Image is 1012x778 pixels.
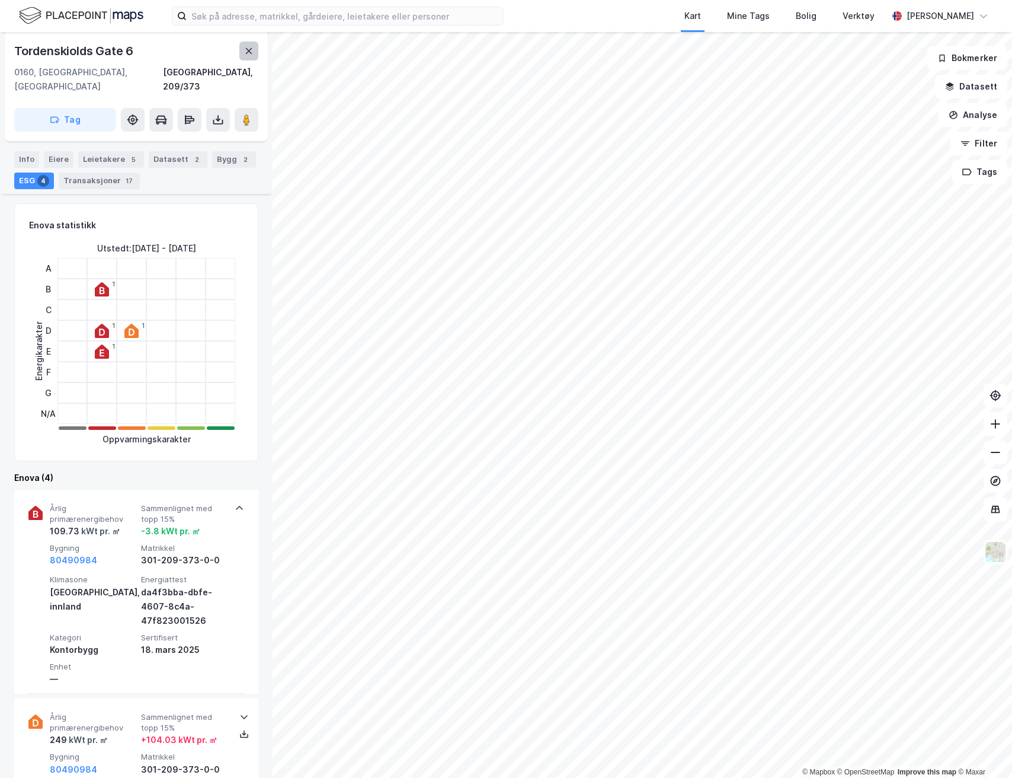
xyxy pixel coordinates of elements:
span: Årlig primærenergibehov [50,503,136,524]
span: Sammenlignet med topp 15% [141,712,228,733]
iframe: Chat Widget [953,721,1012,778]
a: Improve this map [898,768,956,776]
span: Bygning [50,543,136,553]
div: 1 [112,280,115,288]
div: 301-209-373-0-0 [141,553,228,567]
div: kWt pr. ㎡ [67,733,108,747]
button: Tag [14,108,116,132]
div: kWt pr. ㎡ [79,524,120,538]
a: Mapbox [802,768,835,776]
div: Datasett [149,151,207,168]
div: 1 [112,343,115,350]
div: 0160, [GEOGRAPHIC_DATA], [GEOGRAPHIC_DATA] [14,65,163,94]
div: -3.8 kWt pr. ㎡ [141,524,200,538]
button: 80490984 [50,553,97,567]
div: da4f3bba-dbfe-4607-8c4a-47f823001526 [141,585,228,628]
div: D [41,320,56,341]
span: Årlig primærenergibehov [50,712,136,733]
div: Leietakere [78,151,144,168]
div: Oppvarmingskarakter [103,432,191,447]
div: 301-209-373-0-0 [141,763,228,777]
div: Bygg [212,151,256,168]
div: Tordenskiolds Gate 6 [14,42,136,60]
div: Kontorbygg [50,643,136,657]
div: Utstedt : [DATE] - [DATE] [97,241,196,256]
span: Matrikkel [141,543,228,553]
div: 2 [239,154,251,165]
div: 109.73 [50,524,120,538]
div: + 104.03 kWt pr. ㎡ [141,733,217,747]
span: Sertifisert [141,633,228,643]
button: Datasett [935,75,1007,98]
div: Mine Tags [727,9,770,23]
div: [GEOGRAPHIC_DATA], innland [50,585,136,614]
div: F [41,362,56,382]
div: Info [14,151,39,168]
div: A [41,258,56,279]
div: B [41,279,56,299]
div: C [41,299,56,320]
div: G [41,382,56,403]
button: Analyse [939,103,1007,127]
div: Energikarakter [32,321,46,381]
span: Kategori [50,633,136,643]
div: Verktøy [843,9,875,23]
div: E [41,341,56,362]
input: Søk på adresse, matrikkel, gårdeiere, leietakere eller personer [187,7,503,25]
div: 1 [112,322,115,329]
div: 1 [142,322,145,329]
div: 4 [37,175,49,187]
div: Eiere [44,151,73,168]
div: 5 [127,154,139,165]
div: Enova statistikk [29,218,96,232]
div: Bolig [796,9,816,23]
div: ESG [14,173,54,189]
img: logo.f888ab2527a4732fd821a326f86c7f29.svg [19,5,143,26]
div: — [50,672,136,686]
span: Energiattest [141,575,228,585]
div: 17 [123,175,135,187]
span: Sammenlignet med topp 15% [141,503,228,524]
div: [GEOGRAPHIC_DATA], 209/373 [163,65,258,94]
div: Kart [684,9,701,23]
button: Bokmerker [927,46,1007,70]
div: Enova (4) [14,471,258,485]
div: Transaksjoner [59,173,140,189]
img: Z [984,541,1007,563]
div: 18. mars 2025 [141,643,228,657]
button: 80490984 [50,763,97,777]
span: Matrikkel [141,752,228,762]
div: 249 [50,733,108,747]
a: OpenStreetMap [837,768,895,776]
div: Kontrollprogram for chat [953,721,1012,778]
div: [PERSON_NAME] [907,9,974,23]
span: Bygning [50,752,136,762]
span: Enhet [50,662,136,672]
button: Tags [952,160,1007,184]
div: N/A [41,403,56,424]
div: 2 [191,154,203,165]
button: Filter [950,132,1007,155]
span: Klimasone [50,575,136,585]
